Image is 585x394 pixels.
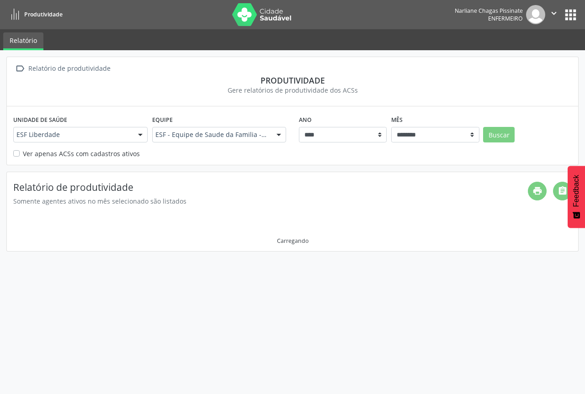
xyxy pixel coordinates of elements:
[3,32,43,50] a: Relatório
[13,196,528,206] div: Somente agentes ativos no mês selecionado são listados
[455,7,523,15] div: Narliane Chagas Pissinate
[549,8,559,18] i: 
[13,113,67,127] label: Unidade de saúde
[568,166,585,228] button: Feedback - Mostrar pesquisa
[23,149,140,158] label: Ver apenas ACSs com cadastros ativos
[16,130,129,139] span: ESF Liberdade
[526,5,545,24] img: img
[155,130,268,139] span: ESF - Equipe de Saude da Familia - INE: 0000196878
[488,15,523,22] span: Enfermeiro
[277,237,308,245] div: Carregando
[563,7,579,23] button: apps
[545,5,563,24] button: 
[391,113,403,127] label: Mês
[27,62,112,75] div: Relatório de produtividade
[24,11,63,18] span: Produtividade
[483,127,515,142] button: Buscar
[6,7,63,22] a: Produtividade
[13,75,572,85] div: Produtividade
[13,85,572,95] div: Gere relatórios de produtividade dos ACSs
[299,113,312,127] label: Ano
[13,62,27,75] i: 
[152,113,173,127] label: Equipe
[572,175,580,207] span: Feedback
[13,182,528,193] h4: Relatório de produtividade
[13,62,112,75] a:  Relatório de produtividade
